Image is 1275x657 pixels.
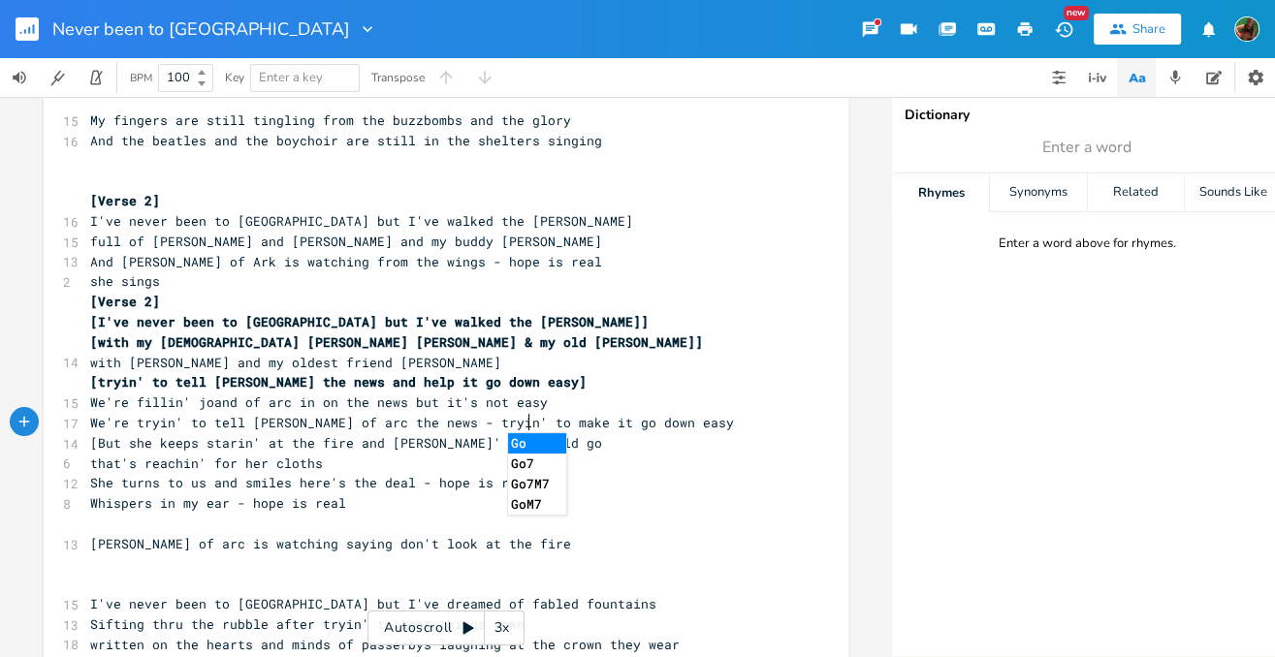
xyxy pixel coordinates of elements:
[90,615,525,633] span: Sifting thru the rubble after tryin' to tear things down
[90,373,587,391] span: [tryin' to tell [PERSON_NAME] the news and help it go down easy]
[90,233,602,250] span: full of [PERSON_NAME] and [PERSON_NAME] and my buddy [PERSON_NAME]
[90,313,649,330] span: [I've never been to [GEOGRAPHIC_DATA] but I've walked the [PERSON_NAME]]
[90,212,633,230] span: I've never been to [GEOGRAPHIC_DATA] but I've walked the [PERSON_NAME]
[90,333,703,351] span: [with my [DEMOGRAPHIC_DATA] [PERSON_NAME] [PERSON_NAME] & my old [PERSON_NAME]]
[90,494,346,512] span: Whispers in my ear - hope is real
[90,454,323,472] span: that's reachin' for her cloths
[90,414,734,431] span: We're tryin' to tell [PERSON_NAME] of arc the news - tryin' to make it go down easy
[990,173,1086,212] div: Synonyms
[893,173,989,212] div: Rhymes
[90,595,656,612] span: I've never been to [GEOGRAPHIC_DATA] but I've dreamed of fabled fountains
[1044,12,1083,47] button: New
[90,474,532,491] span: She turns to us and smiles here's the deal - hope is real
[90,636,680,653] span: written on the hearts and minds of passerbys laughing at the crown they wear
[90,535,571,552] span: [PERSON_NAME] of arc is watching saying don't look at the fire
[508,474,566,494] li: Go7M7
[90,253,602,270] span: And [PERSON_NAME] of Ark is watching from the wings - hope is real
[367,610,525,645] div: Autoscroll
[90,111,571,129] span: My fingers are still tingling from the buzzbombs and the glory
[130,73,152,83] div: BPM
[90,293,160,310] span: [Verse 2]
[508,433,566,454] li: Go
[1094,14,1181,45] button: Share
[90,354,501,371] span: with [PERSON_NAME] and my oldest friend [PERSON_NAME]
[1234,16,1259,42] img: Susan Rowe
[1088,173,1184,212] div: Related
[52,20,350,38] span: Never been to [GEOGRAPHIC_DATA]
[90,192,160,209] span: [Verse 2]
[999,235,1176,252] div: Enter a word above for rhymes.
[371,72,425,83] div: Transpose
[905,109,1269,122] div: Dictionary
[90,132,602,149] span: And the beatles and the boychoir are still in the shelters singing
[485,610,520,645] div: 3x
[90,434,602,452] span: [But she keeps starin' at the fire and [PERSON_NAME]' we should go
[259,69,323,86] span: Enter a key
[225,72,244,83] div: Key
[508,454,566,474] li: Go7
[90,272,160,290] span: she sings
[1064,6,1089,20] div: New
[1132,20,1165,38] div: Share
[1042,137,1132,159] span: Enter a word
[90,393,548,411] span: We're fillin' joand of arc in on the news but it's not easy
[508,494,566,515] li: GoM7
